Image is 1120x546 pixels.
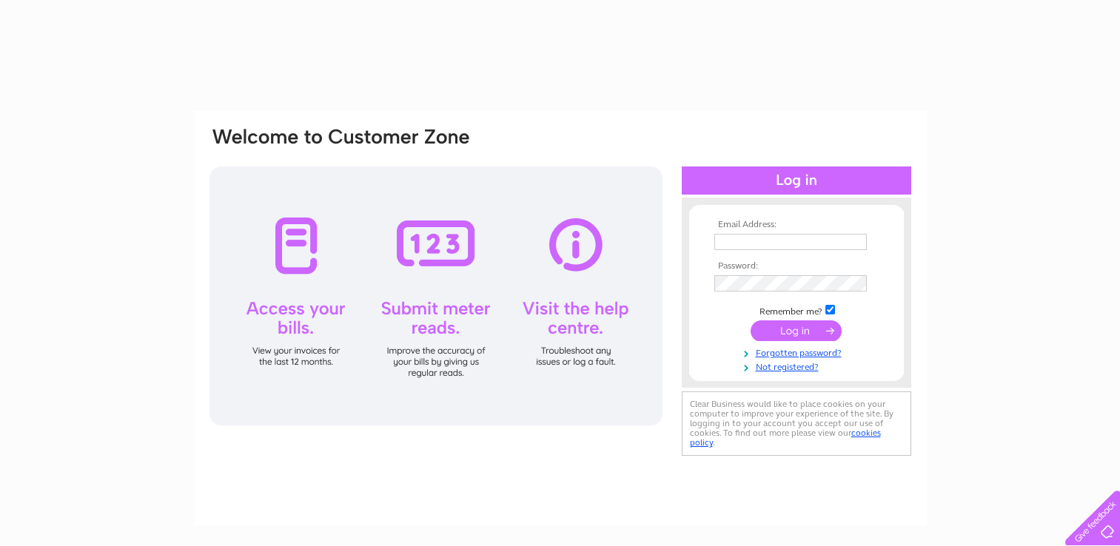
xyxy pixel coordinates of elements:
td: Remember me? [711,303,882,317]
a: Forgotten password? [714,345,882,359]
th: Password: [711,261,882,272]
input: Submit [751,320,842,341]
div: Clear Business would like to place cookies on your computer to improve your experience of the sit... [682,391,911,456]
th: Email Address: [711,220,882,230]
a: Not registered? [714,359,882,373]
a: cookies policy [690,428,881,448]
